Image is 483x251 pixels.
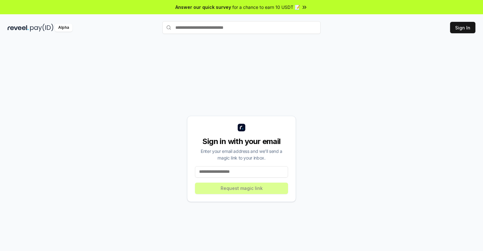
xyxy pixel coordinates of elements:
[238,124,245,131] img: logo_small
[8,24,29,32] img: reveel_dark
[195,136,288,147] div: Sign in with your email
[450,22,475,33] button: Sign In
[55,24,72,32] div: Alpha
[175,4,231,10] span: Answer our quick survey
[30,24,53,32] img: pay_id
[195,148,288,161] div: Enter your email address and we’ll send a magic link to your inbox.
[232,4,300,10] span: for a chance to earn 10 USDT 📝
